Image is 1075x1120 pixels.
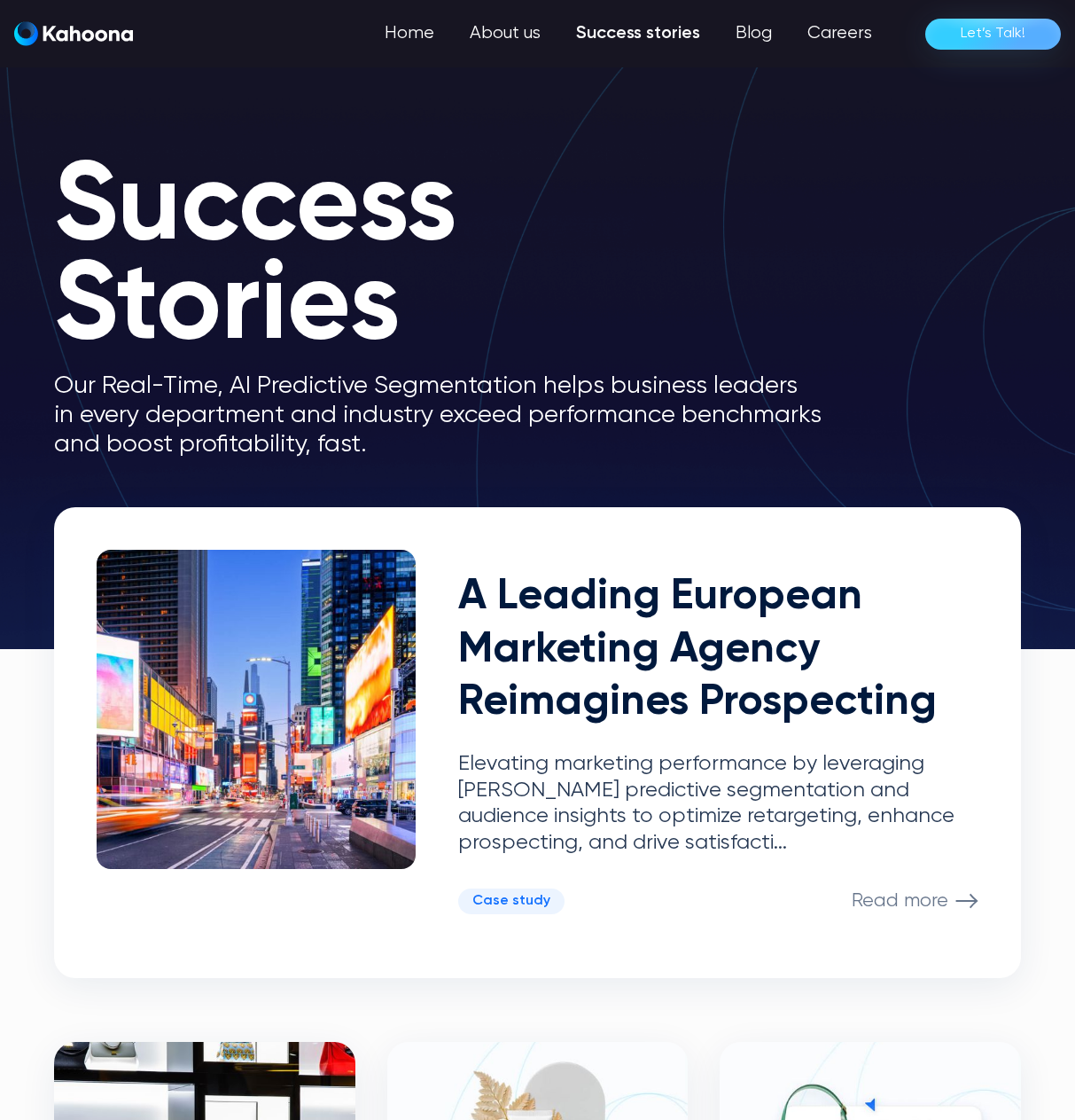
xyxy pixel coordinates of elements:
[367,16,452,51] a: Home
[961,20,1025,48] div: Let’s Talk!
[458,571,979,730] h2: A Leading European Marketing Agency Reimagines Prospecting
[14,21,133,46] img: Kahoona logo white
[925,19,1061,50] a: Let’s Talk!
[718,16,790,51] a: Blog
[558,16,718,51] a: Success stories
[452,16,558,51] a: About us
[54,507,1022,978] a: A Leading European Marketing Agency Reimagines ProspectingElevating marketing performance by leve...
[54,372,852,459] p: Our Real-Time, AI Predictive Segmentation helps business leaders in every department and industry...
[54,160,852,357] h1: Success Stories
[458,751,979,857] p: Elevating marketing performance by leveraging [PERSON_NAME] predictive segmentation and audience ...
[790,16,890,51] a: Careers
[472,893,550,910] div: Case study
[852,889,948,912] p: Read more
[14,21,133,47] a: home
